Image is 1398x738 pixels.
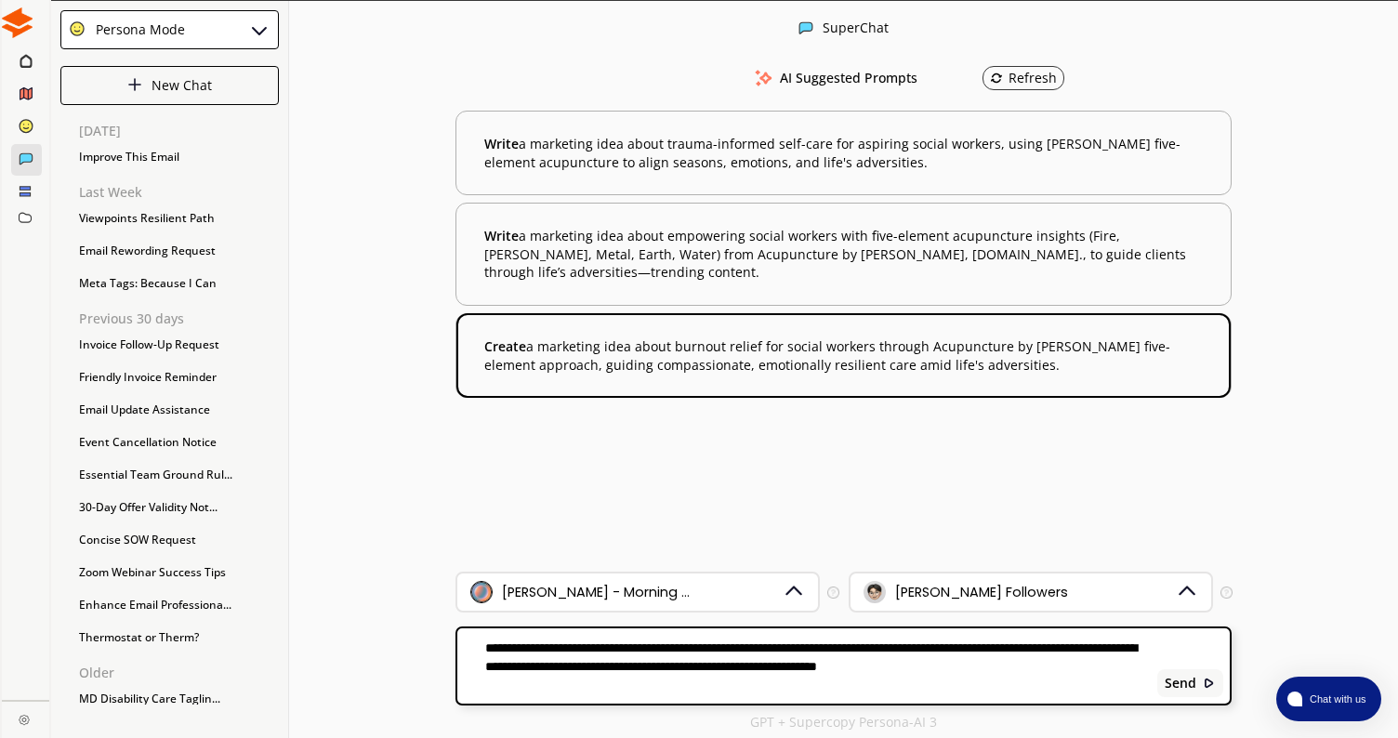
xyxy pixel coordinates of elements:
p: GPT + Supercopy Persona-AI 3 [750,715,937,730]
img: Close [248,19,270,41]
div: Improve This Email [70,143,288,171]
a: Close [2,701,49,733]
img: Close [127,77,142,92]
div: Zoom Webinar Success Tips [70,559,288,586]
div: Invoice Follow-Up Request [70,331,288,359]
b: Send [1165,676,1196,691]
div: Email Rewording Request [70,237,288,265]
div: Email Update Assistance [70,396,288,424]
img: Tooltip Icon [827,586,839,599]
span: Write [484,227,519,244]
div: [PERSON_NAME] - Morning ... [502,585,690,600]
span: Create [484,337,526,355]
p: Last Week [79,185,288,200]
p: [DATE] [79,124,288,138]
img: AI Suggested Prompts [752,70,775,86]
div: Event Cancellation Notice [70,428,288,456]
div: Thermostat or Therm? [70,624,288,652]
img: Brand Icon [470,581,493,603]
img: Dropdown Icon [782,580,806,604]
img: Close [1203,677,1216,690]
div: SuperChat [823,20,889,38]
img: Refresh [990,72,1003,85]
img: Close [69,20,86,37]
h3: AI Suggested Prompts [780,64,917,92]
b: a marketing idea about trauma-informed self-care for aspiring social workers, using [PERSON_NAME]... [484,135,1203,171]
div: Refresh [990,71,1057,86]
img: Close [19,714,30,725]
p: Older [79,666,288,680]
div: Essential Team Ground Rul... [70,461,288,489]
b: a marketing idea about burnout relief for social workers through Acupuncture by [PERSON_NAME] fiv... [484,337,1203,374]
div: Viewpoints Resilient Path [70,204,288,232]
button: atlas-launcher [1276,677,1381,721]
div: Friendly Invoice Reminder [70,363,288,391]
div: Enhance Email Professiona... [70,591,288,619]
span: Chat with us [1302,692,1370,706]
span: Write [484,135,519,152]
p: Previous 30 days [79,311,288,326]
div: Persona Mode [89,22,185,37]
div: MD Disability Care Taglin... [70,685,288,713]
p: New Chat [152,78,212,93]
img: Dropdown Icon [1175,580,1199,604]
div: [PERSON_NAME] Followers [895,585,1068,600]
img: Close [2,7,33,38]
img: Tooltip Icon [1220,586,1233,599]
div: Concise SOW Request [70,526,288,554]
b: a marketing idea about empowering social workers with five-element acupuncture insights (Fire, [P... [484,227,1203,282]
div: Meta Tags: Because I Can [70,270,288,297]
img: Audience Icon [864,581,886,603]
img: Close [798,20,813,35]
div: 30-Day Offer Validity Not... [70,494,288,521]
